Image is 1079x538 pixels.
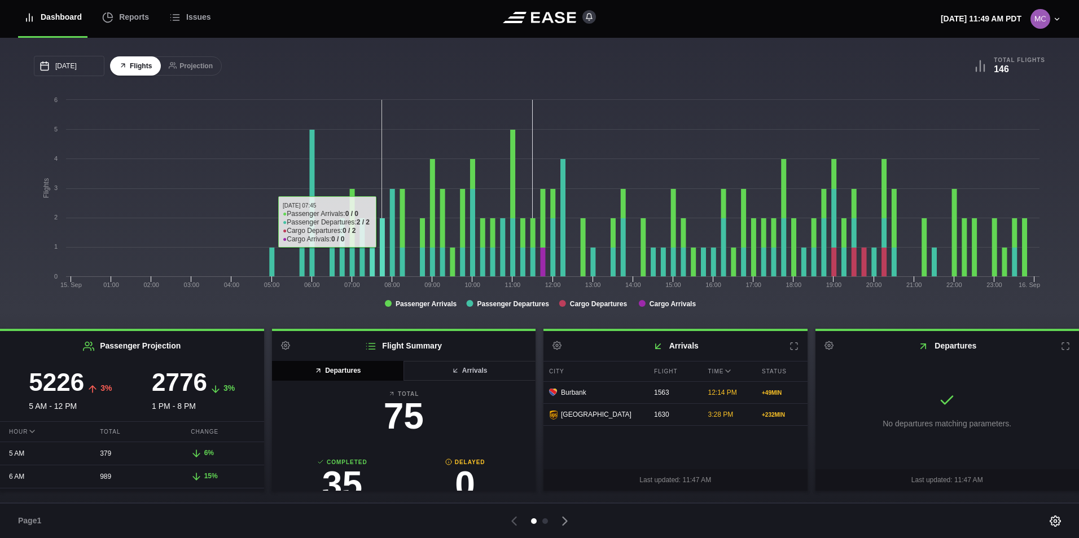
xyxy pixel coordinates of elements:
a: Delayed0 [403,458,527,508]
text: 6 [54,96,58,103]
button: Projection [160,56,222,76]
text: 20:00 [866,281,882,288]
tspan: Cargo Departures [570,300,628,308]
span: Burbank [561,387,586,398]
div: 597 [91,489,173,510]
span: [GEOGRAPHIC_DATA] [561,409,631,420]
text: 07:00 [344,281,360,288]
tspan: Passenger Arrivals [396,300,457,308]
p: No departures matching parameters. [883,418,1011,430]
text: 4 [54,155,58,162]
img: 1153cdcb26907aa7d1cda5a03a6cdb74 [1030,9,1050,29]
text: 16:00 [705,281,721,288]
span: 6% [204,449,214,457]
text: 3 [54,184,58,191]
text: 2 [54,214,58,221]
div: Time [703,361,754,381]
button: Departures [272,361,405,381]
text: 05:00 [264,281,280,288]
text: 08:00 [384,281,400,288]
text: 03:00 [184,281,200,288]
div: + 232 MIN [762,411,802,419]
h2: Flight Summary [272,331,536,361]
span: Page 1 [18,515,46,527]
div: 989 [91,466,173,487]
button: Flights [110,56,161,76]
div: 1 PM - 8 PM [132,370,255,412]
b: Completed [281,458,404,466]
div: Total [91,422,173,442]
b: 146 [994,64,1009,74]
text: 5 [54,126,58,133]
div: City [543,361,646,381]
div: Last updated: 11:47 AM [543,469,808,491]
span: 3% [100,383,112,393]
b: Total [281,390,527,398]
b: Delayed [403,458,527,466]
text: 15:00 [665,281,681,288]
h3: 75 [281,398,527,434]
text: 21:00 [906,281,922,288]
span: 12:14 PM [708,389,737,396]
text: 1 [54,243,58,250]
text: 18:00 [786,281,802,288]
text: 14:00 [625,281,641,288]
text: 01:00 [103,281,119,288]
text: 19:00 [826,281,842,288]
button: Arrivals [403,361,536,381]
tspan: 15. Sep [60,281,82,288]
tspan: Cargo Arrivals [650,300,696,308]
h3: 5226 [29,370,84,395]
tspan: Flights [42,178,50,198]
text: 0 [54,273,58,280]
div: Status [756,361,808,381]
div: 379 [91,443,173,464]
p: [DATE] 11:49 AM PDT [941,13,1021,25]
div: 1630 [648,404,700,425]
text: 12:00 [545,281,561,288]
text: 10:00 [464,281,480,288]
h2: Arrivals [543,331,808,361]
div: Flight [648,361,700,381]
div: Change [182,422,264,442]
a: Total75 [281,390,527,440]
b: Total Flights [994,56,1045,64]
span: 15% [204,472,218,480]
tspan: Passenger Departures [477,300,549,308]
tspan: 16. Sep [1019,281,1040,288]
text: 09:00 [424,281,440,288]
text: 22:00 [946,281,962,288]
text: 13:00 [585,281,601,288]
div: 5 AM - 12 PM [9,370,132,412]
span: 3% [223,383,235,393]
a: Completed35 [281,458,404,508]
text: 02:00 [143,281,159,288]
span: 3:28 PM [708,411,734,418]
text: 04:00 [224,281,240,288]
h3: 2776 [152,370,207,395]
h3: 0 [403,466,527,502]
div: 1563 [648,382,700,403]
input: mm/dd/yyyy [34,56,104,76]
text: 06:00 [304,281,320,288]
h3: 35 [281,466,404,502]
text: 23:00 [986,281,1002,288]
div: + 49 MIN [762,389,802,397]
text: 17:00 [745,281,761,288]
text: 11:00 [505,281,521,288]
